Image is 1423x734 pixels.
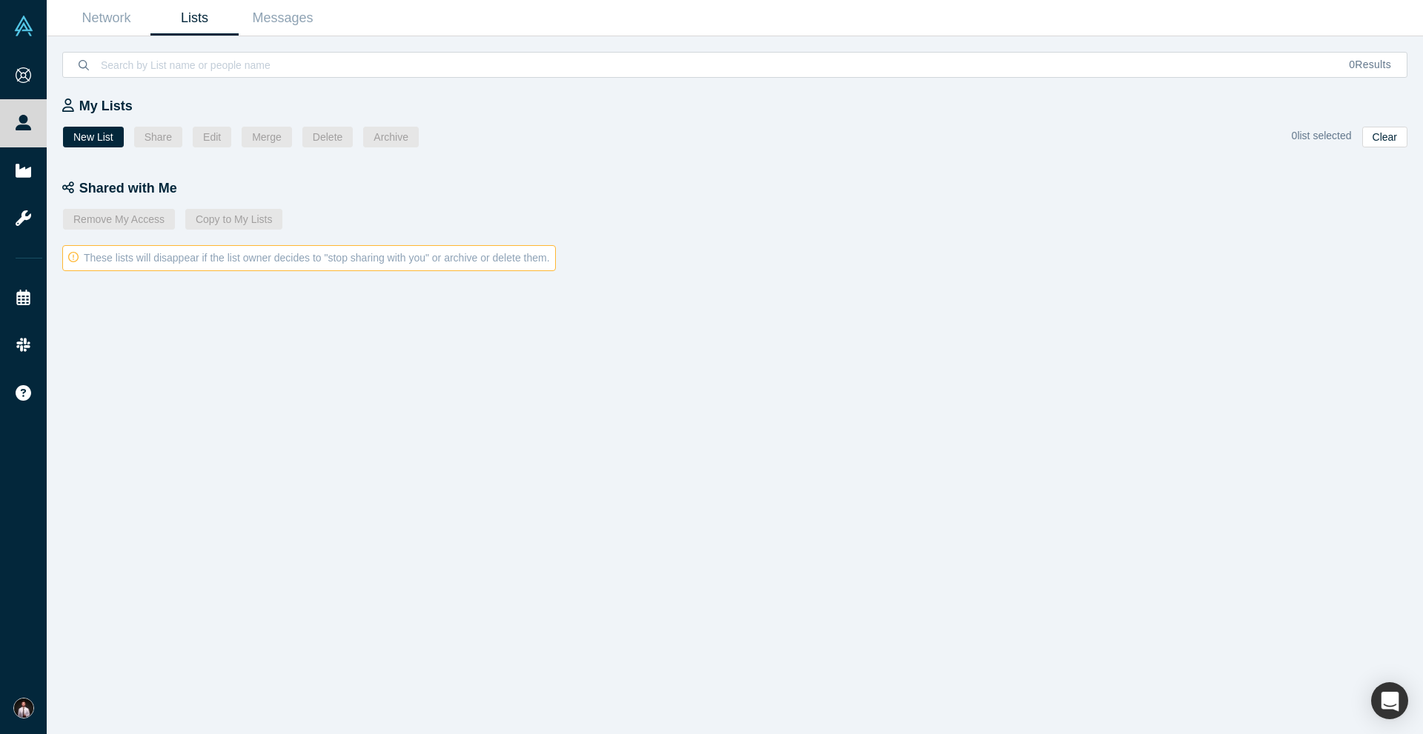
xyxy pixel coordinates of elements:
[62,245,556,271] div: These lists will disappear if the list owner decides to "stop sharing with you" or archive or del...
[1292,130,1352,141] span: 0 list selected
[62,96,1423,116] div: My Lists
[13,698,34,718] img: Denis Vurdov's Account
[193,127,231,147] button: Edit
[62,179,1423,198] div: Shared with Me
[13,16,34,36] img: Alchemist Vault Logo
[302,127,353,147] button: Delete
[239,1,327,36] a: Messages
[63,127,124,147] button: New List
[99,47,1333,82] input: Search by List name or people name
[134,127,182,147] button: Share
[242,127,292,147] button: Merge
[150,1,239,36] a: Lists
[62,1,150,36] a: Network
[1349,59,1355,70] span: 0
[63,209,175,230] button: Remove My Access
[1362,127,1407,147] button: Clear
[1349,59,1391,70] span: Results
[185,209,282,230] button: Copy to My Lists
[363,127,419,147] button: Archive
